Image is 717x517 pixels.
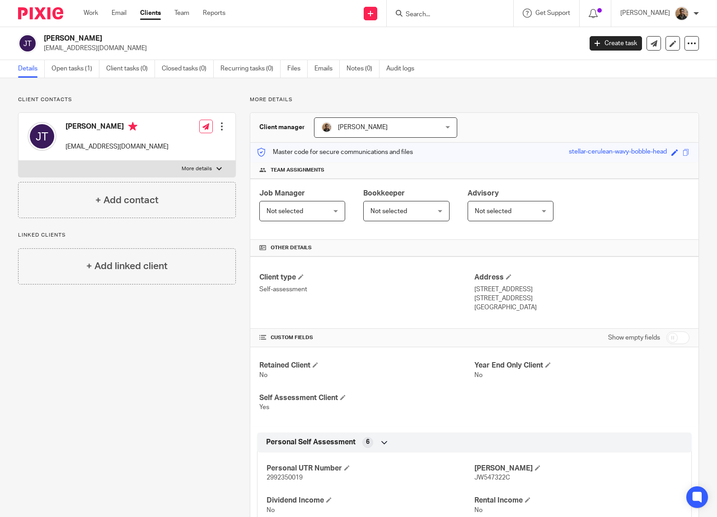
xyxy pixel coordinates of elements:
[44,34,469,43] h2: [PERSON_NAME]
[259,123,305,132] h3: Client manager
[52,60,99,78] a: Open tasks (1)
[474,285,689,294] p: [STREET_ADDRESS]
[259,334,474,341] h4: CUSTOM FIELDS
[620,9,670,18] p: [PERSON_NAME]
[314,60,340,78] a: Emails
[18,96,236,103] p: Client contacts
[86,259,168,273] h4: + Add linked client
[259,273,474,282] h4: Client type
[474,507,483,513] span: No
[174,9,189,18] a: Team
[259,393,474,403] h4: Self Assessment Client
[182,165,212,172] p: More details
[259,285,474,294] p: Self-assessment
[267,464,474,473] h4: Personal UTR Number
[140,9,161,18] a: Clients
[271,167,324,174] span: Team assignments
[338,124,388,130] span: [PERSON_NAME]
[474,496,682,505] h4: Rental Income
[112,9,127,18] a: Email
[257,148,413,157] p: Master code for secure communications and files
[106,60,155,78] a: Client tasks (0)
[590,36,642,51] a: Create task
[608,333,660,342] label: Show empty fields
[287,60,308,78] a: Files
[535,10,570,16] span: Get Support
[569,147,667,158] div: stellar-cerulean-wavy-bobble-head
[321,122,332,133] img: WhatsApp%20Image%202025-04-23%20.jpg
[44,44,576,53] p: [EMAIL_ADDRESS][DOMAIN_NAME]
[675,6,689,21] img: WhatsApp%20Image%202025-04-23%20.jpg
[474,464,682,473] h4: [PERSON_NAME]
[259,404,269,410] span: Yes
[474,372,483,378] span: No
[474,294,689,303] p: [STREET_ADDRESS]
[250,96,699,103] p: More details
[475,208,511,214] span: Not selected
[203,9,225,18] a: Reports
[259,190,305,197] span: Job Manager
[474,273,689,282] h4: Address
[271,244,312,252] span: Other details
[18,60,45,78] a: Details
[474,361,689,370] h4: Year End Only Client
[267,475,303,481] span: 2992350019
[95,193,159,207] h4: + Add contact
[266,438,356,447] span: Personal Self Assessment
[259,372,267,378] span: No
[84,9,98,18] a: Work
[28,122,56,151] img: svg%3E
[363,190,405,197] span: Bookkeeper
[347,60,380,78] a: Notes (0)
[66,142,169,151] p: [EMAIL_ADDRESS][DOMAIN_NAME]
[162,60,214,78] a: Closed tasks (0)
[267,507,275,513] span: No
[128,122,137,131] i: Primary
[18,7,63,19] img: Pixie
[259,361,474,370] h4: Retained Client
[468,190,499,197] span: Advisory
[267,208,303,214] span: Not selected
[66,122,169,133] h4: [PERSON_NAME]
[370,208,407,214] span: Not selected
[474,303,689,312] p: [GEOGRAPHIC_DATA]
[386,60,421,78] a: Audit logs
[366,438,370,447] span: 6
[18,34,37,53] img: svg%3E
[267,496,474,505] h4: Dividend Income
[18,232,236,239] p: Linked clients
[220,60,281,78] a: Recurring tasks (0)
[405,11,486,19] input: Search
[474,475,510,481] span: JW547322C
